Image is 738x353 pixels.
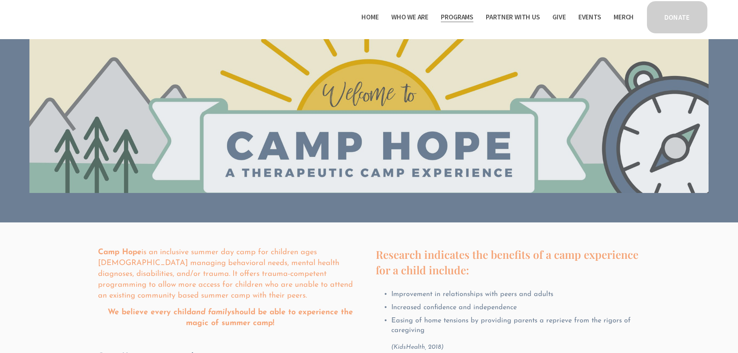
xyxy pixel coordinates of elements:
strong: Camp Hope [98,248,141,256]
a: Home [361,11,378,23]
span: Programs [441,12,473,23]
p: is an inclusive summer day camp for children ages [DEMOGRAPHIC_DATA] managing behavioral needs, m... [98,247,363,301]
a: folder dropdown [486,11,540,23]
p: Easing of home tensions by providing parents a reprieve from the rigors of caregiving [391,316,640,336]
em: (KidsHealth, 2018) [391,344,444,350]
h4: Research indicates the benefits of a camp experience for a child include: [376,247,640,278]
a: Events [578,11,601,23]
a: Give [552,11,566,23]
a: folder dropdown [391,11,428,23]
a: Merch [614,11,634,23]
span: Who We Are [391,12,428,23]
span: Partner With Us [486,12,540,23]
p: Improvement in relationships with peers and adults [391,290,640,300]
strong: We believe every child should be able to experience the magic of summer camp! [108,308,356,327]
em: and family [191,308,231,316]
p: Increased confidence and independence [391,303,640,313]
a: folder dropdown [441,11,473,23]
